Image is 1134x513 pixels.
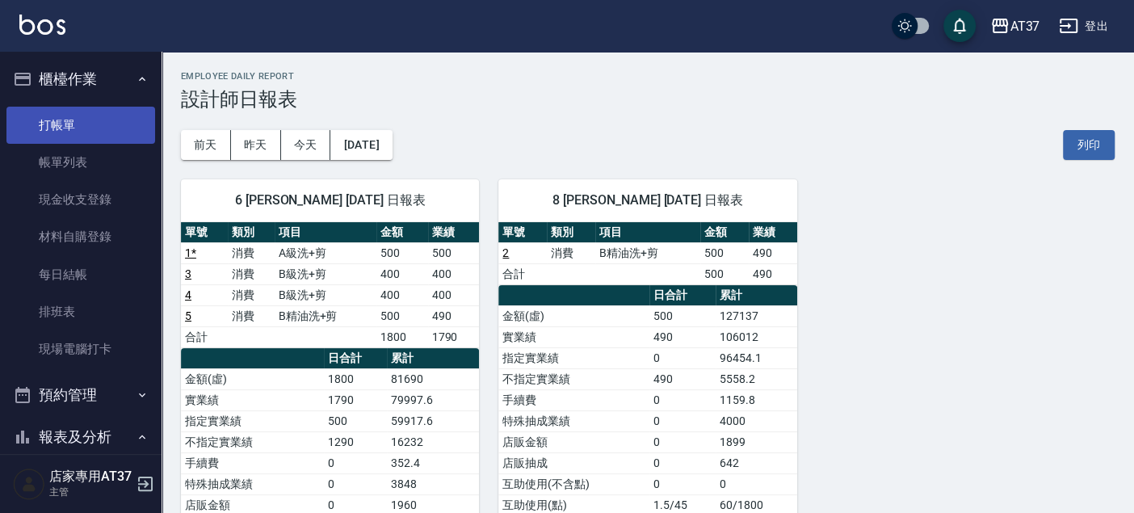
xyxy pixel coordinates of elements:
[324,348,387,369] th: 日合計
[387,473,479,494] td: 3848
[943,10,976,42] button: save
[649,347,716,368] td: 0
[181,368,324,389] td: 金額(虛)
[649,368,716,389] td: 490
[498,263,547,284] td: 合計
[1010,16,1039,36] div: AT37
[181,222,479,348] table: a dense table
[387,452,479,473] td: 352.4
[275,284,376,305] td: B級洗+剪
[376,305,428,326] td: 500
[275,263,376,284] td: B級洗+剪
[1063,130,1115,160] button: 列印
[716,431,797,452] td: 1899
[428,242,480,263] td: 500
[185,309,191,322] a: 5
[716,473,797,494] td: 0
[376,222,428,243] th: 金額
[498,347,649,368] td: 指定實業績
[498,473,649,494] td: 互助使用(不含點)
[181,410,324,431] td: 指定實業績
[1052,11,1115,41] button: 登出
[181,326,228,347] td: 合計
[181,222,228,243] th: 單號
[387,389,479,410] td: 79997.6
[324,431,387,452] td: 1290
[275,222,376,243] th: 項目
[228,242,275,263] td: 消費
[547,242,595,263] td: 消費
[498,326,649,347] td: 實業績
[595,222,700,243] th: 項目
[6,256,155,293] a: 每日結帳
[700,242,749,263] td: 500
[281,130,331,160] button: 今天
[185,288,191,301] a: 4
[716,347,797,368] td: 96454.1
[716,452,797,473] td: 642
[181,473,324,494] td: 特殊抽成業績
[231,130,281,160] button: 昨天
[228,305,275,326] td: 消費
[716,285,797,306] th: 累計
[181,389,324,410] td: 實業績
[649,389,716,410] td: 0
[716,326,797,347] td: 106012
[428,326,480,347] td: 1790
[387,368,479,389] td: 81690
[749,263,797,284] td: 490
[595,242,700,263] td: B精油洗+剪
[324,368,387,389] td: 1800
[649,410,716,431] td: 0
[716,410,797,431] td: 4000
[749,242,797,263] td: 490
[716,389,797,410] td: 1159.8
[275,305,376,326] td: B精油洗+剪
[6,144,155,181] a: 帳單列表
[181,130,231,160] button: 前天
[181,88,1115,111] h3: 設計師日報表
[649,326,716,347] td: 490
[376,326,428,347] td: 1800
[498,222,547,243] th: 單號
[6,374,155,416] button: 預約管理
[376,242,428,263] td: 500
[181,71,1115,82] h2: Employee Daily Report
[387,348,479,369] th: 累計
[324,410,387,431] td: 500
[649,452,716,473] td: 0
[428,284,480,305] td: 400
[200,192,460,208] span: 6 [PERSON_NAME] [DATE] 日報表
[49,485,132,499] p: 主管
[518,192,777,208] span: 8 [PERSON_NAME] [DATE] 日報表
[498,431,649,452] td: 店販金額
[649,431,716,452] td: 0
[330,130,392,160] button: [DATE]
[19,15,65,35] img: Logo
[498,368,649,389] td: 不指定實業績
[13,468,45,500] img: Person
[498,389,649,410] td: 手續費
[228,263,275,284] td: 消費
[498,452,649,473] td: 店販抽成
[376,263,428,284] td: 400
[6,218,155,255] a: 材料自購登錄
[387,431,479,452] td: 16232
[324,452,387,473] td: 0
[185,267,191,280] a: 3
[6,181,155,218] a: 現金收支登錄
[649,305,716,326] td: 500
[498,222,796,285] table: a dense table
[228,284,275,305] td: 消費
[6,416,155,458] button: 報表及分析
[700,263,749,284] td: 500
[716,368,797,389] td: 5558.2
[649,285,716,306] th: 日合計
[376,284,428,305] td: 400
[6,330,155,368] a: 現場電腦打卡
[49,469,132,485] h5: 店家專用AT37
[649,473,716,494] td: 0
[6,293,155,330] a: 排班表
[428,305,480,326] td: 490
[547,222,595,243] th: 類別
